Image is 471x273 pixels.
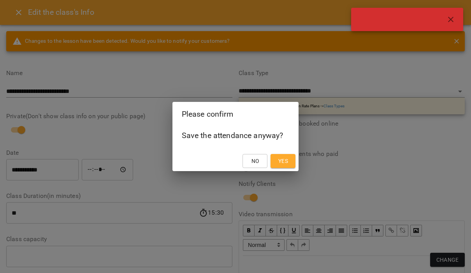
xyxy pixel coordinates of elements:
span: Yes [278,156,288,166]
span: No [251,156,259,166]
button: Yes [271,154,295,168]
h6: Save the attendance anyway? [182,129,290,142]
button: No [243,154,267,168]
h2: Please confirm [182,108,290,120]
